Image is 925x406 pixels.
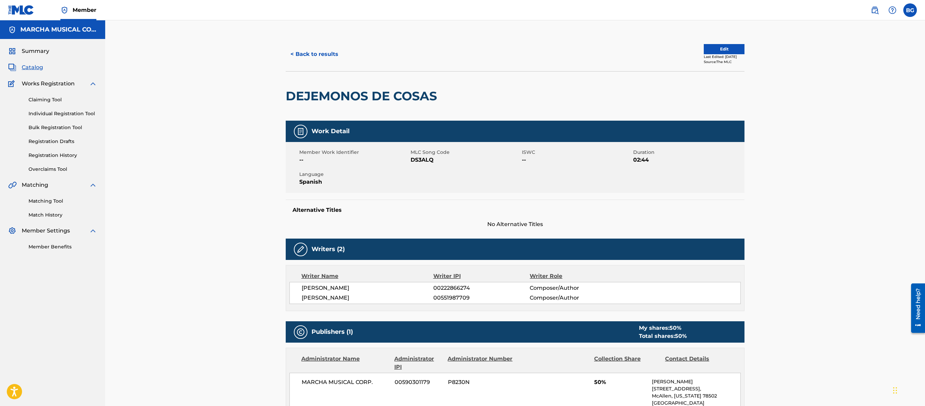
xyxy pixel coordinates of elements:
div: Contact Details [665,355,731,371]
img: Writers [297,245,305,253]
div: Writer Name [301,272,433,280]
img: Publishers [297,328,305,336]
p: McAllen, [US_STATE] 78502 [652,392,740,400]
img: Accounts [8,26,16,34]
div: Administrator Name [301,355,389,371]
span: MARCHA MUSICAL CORP. [302,378,390,386]
span: 00551987709 [433,294,530,302]
span: Summary [22,47,49,55]
iframe: Chat Widget [891,373,925,406]
img: help [888,6,896,14]
div: Source: The MLC [704,59,744,64]
span: Catalog [22,63,43,72]
a: Member Benefits [29,243,97,250]
span: 02:44 [633,156,743,164]
a: Registration History [29,152,97,159]
a: Matching Tool [29,198,97,205]
span: -- [299,156,409,164]
img: Catalog [8,63,16,72]
a: Overclaims Tool [29,166,97,173]
a: Match History [29,211,97,219]
img: Summary [8,47,16,55]
div: Writer IPI [433,272,530,280]
img: Works Registration [8,80,17,88]
a: Public Search [868,3,882,17]
h2: DEJEMONOS DE COSAS [286,88,440,104]
h5: Publishers (1) [312,328,353,336]
h5: MARCHA MUSICAL CORP. [20,26,97,34]
img: expand [89,181,97,189]
span: Language [299,171,409,178]
span: Composer/Author [530,294,618,302]
a: Individual Registration Tool [29,110,97,117]
button: < Back to results [286,46,343,63]
button: Edit [704,44,744,54]
h5: Alternative Titles [292,207,738,214]
span: -- [522,156,631,164]
span: Spanish [299,178,409,186]
span: Works Registration [22,80,75,88]
span: [PERSON_NAME] [302,294,433,302]
h5: Writers (2) [312,245,345,253]
a: CatalogCatalog [8,63,43,72]
span: Duration [633,149,743,156]
img: Work Detail [297,127,305,136]
a: SummarySummary [8,47,49,55]
span: MLC Song Code [411,149,520,156]
img: MLC Logo [8,5,34,15]
div: Help [886,3,899,17]
div: Collection Share [594,355,660,371]
p: [STREET_ADDRESS], [652,385,740,392]
a: Claiming Tool [29,96,97,103]
span: Member Settings [22,227,70,235]
span: DS3ALQ [411,156,520,164]
div: Last Edited: [DATE] [704,54,744,59]
a: Bulk Registration Tool [29,124,97,131]
iframe: Resource Center [906,281,925,336]
span: 50% [594,378,647,386]
div: Writer Role [530,272,618,280]
span: Member [73,6,96,14]
span: 50 % [675,333,687,339]
div: Administrator IPI [394,355,442,371]
span: No Alternative Titles [286,220,744,228]
img: search [871,6,879,14]
p: [PERSON_NAME] [652,378,740,385]
div: Widget de chat [891,373,925,406]
div: Total shares: [639,332,687,340]
div: Administrator Number [448,355,513,371]
h5: Work Detail [312,127,350,135]
a: Registration Drafts [29,138,97,145]
span: Matching [22,181,48,189]
img: expand [89,227,97,235]
span: 50 % [669,325,681,331]
img: Top Rightsholder [60,6,69,14]
span: P8230N [448,378,514,386]
span: 00222866274 [433,284,530,292]
span: Member Work Identifier [299,149,409,156]
span: [PERSON_NAME] [302,284,433,292]
span: 00590301179 [395,378,443,386]
div: Arrastrar [893,380,897,401]
div: User Menu [903,3,917,17]
img: Member Settings [8,227,16,235]
span: Composer/Author [530,284,618,292]
span: ISWC [522,149,631,156]
img: Matching [8,181,17,189]
img: expand [89,80,97,88]
div: My shares: [639,324,687,332]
